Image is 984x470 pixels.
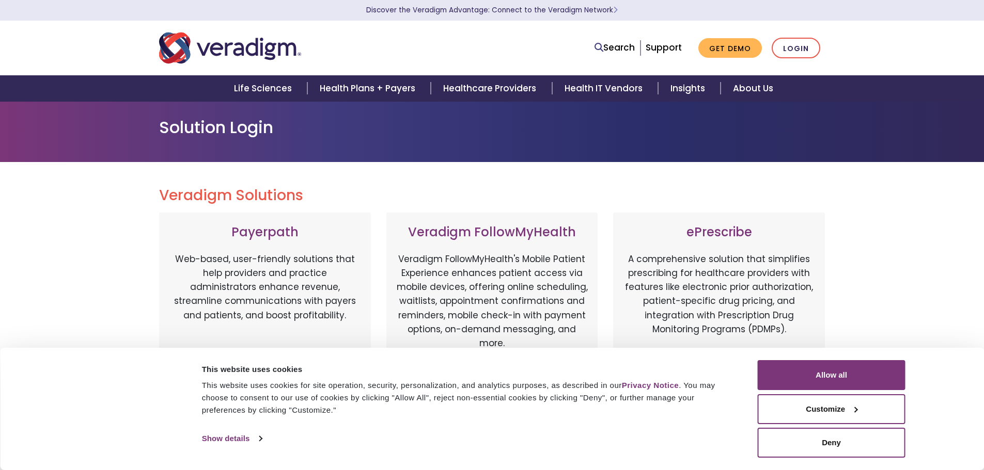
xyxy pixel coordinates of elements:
div: This website uses cookies [202,363,735,376]
a: Support [646,41,682,54]
a: Get Demo [698,38,762,58]
button: Customize [758,394,905,424]
h1: Solution Login [159,118,825,137]
span: Learn More [613,5,618,15]
p: Veradigm FollowMyHealth's Mobile Patient Experience enhances patient access via mobile devices, o... [397,252,588,350]
h3: Veradigm FollowMyHealth [397,225,588,240]
div: This website uses cookies for site operation, security, personalization, and analytics purposes, ... [202,379,735,416]
a: Login [772,38,820,59]
a: Discover the Veradigm Advantage: Connect to the Veradigm NetworkLearn More [366,5,618,15]
img: Veradigm logo [159,31,301,65]
a: Health IT Vendors [552,75,658,102]
a: Life Sciences [222,75,307,102]
a: Search [595,41,635,55]
a: Health Plans + Payers [307,75,431,102]
a: About Us [721,75,786,102]
a: Show details [202,431,262,446]
a: Healthcare Providers [431,75,552,102]
button: Deny [758,428,905,458]
button: Allow all [758,360,905,390]
h3: ePrescribe [623,225,815,240]
p: A comprehensive solution that simplifies prescribing for healthcare providers with features like ... [623,252,815,361]
h3: Payerpath [169,225,361,240]
a: Insights [658,75,721,102]
a: Privacy Notice [622,381,679,390]
p: Web-based, user-friendly solutions that help providers and practice administrators enhance revenu... [169,252,361,361]
h2: Veradigm Solutions [159,187,825,204]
